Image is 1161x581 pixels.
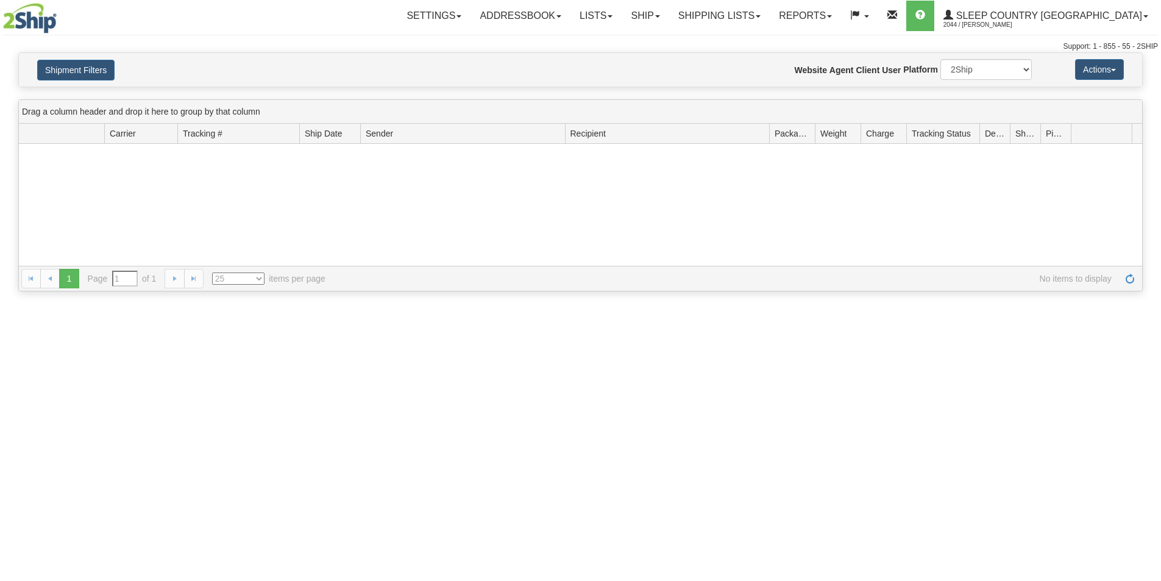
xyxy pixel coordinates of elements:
[943,19,1035,31] span: 2044 / [PERSON_NAME]
[622,1,669,31] a: Ship
[305,127,342,140] span: Ship Date
[37,60,115,80] button: Shipment Filters
[570,127,606,140] span: Recipient
[985,127,1005,140] span: Delivery Status
[856,64,879,76] label: Client
[903,63,938,76] label: Platform
[59,269,79,288] span: 1
[470,1,570,31] a: Addressbook
[3,3,57,34] img: logo2044.jpg
[1075,59,1124,80] button: Actions
[953,10,1142,21] span: Sleep Country [GEOGRAPHIC_DATA]
[88,271,157,287] span: Page of 1
[343,273,1112,285] span: No items to display
[19,100,1142,124] div: grid grouping header
[397,1,470,31] a: Settings
[829,64,854,76] label: Agent
[1120,269,1140,288] a: Refresh
[212,273,325,285] span: items per page
[669,1,770,31] a: Shipping lists
[795,64,827,76] label: Website
[866,127,894,140] span: Charge
[820,127,847,140] span: Weight
[366,127,393,140] span: Sender
[110,127,136,140] span: Carrier
[1015,127,1035,140] span: Shipment Issues
[3,41,1158,52] div: Support: 1 - 855 - 55 - 2SHIP
[570,1,622,31] a: Lists
[775,127,810,140] span: Packages
[183,127,222,140] span: Tracking #
[882,64,901,76] label: User
[770,1,841,31] a: Reports
[1046,127,1066,140] span: Pickup Status
[934,1,1157,31] a: Sleep Country [GEOGRAPHIC_DATA] 2044 / [PERSON_NAME]
[912,127,971,140] span: Tracking Status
